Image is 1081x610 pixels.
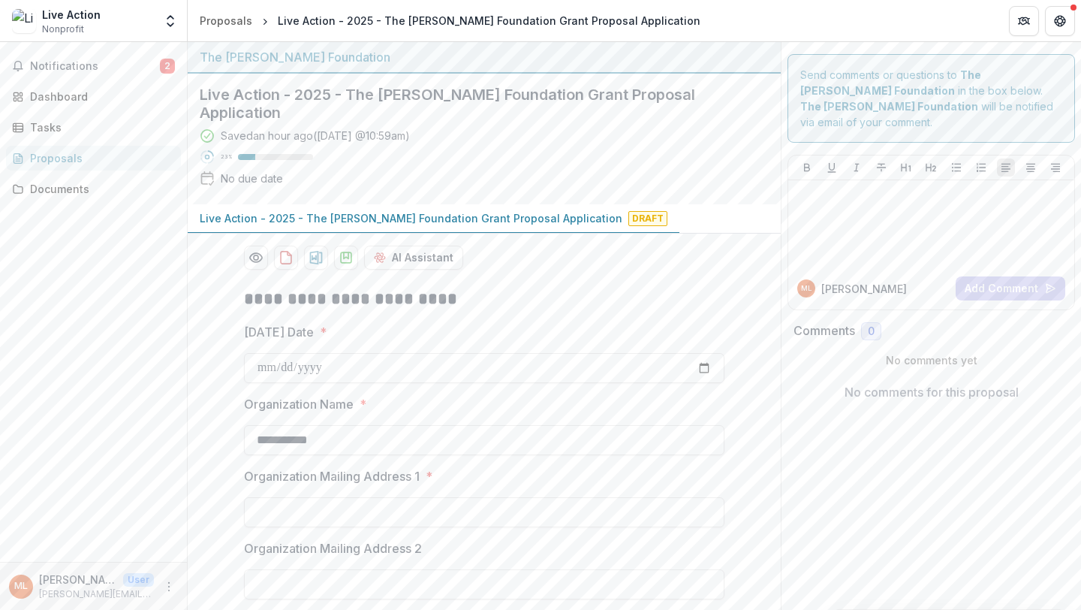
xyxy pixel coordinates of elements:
button: Heading 2 [922,159,940,177]
button: download-proposal [274,246,298,270]
span: 0 [868,325,875,338]
button: Underline [823,159,841,177]
button: Open entity switcher [160,6,181,36]
button: Get Help [1045,6,1075,36]
button: Align Right [1046,159,1064,177]
div: Send comments or questions to in the box below. will be notified via email of your comment. [787,54,1075,143]
button: download-proposal [304,246,328,270]
nav: breadcrumb [194,10,706,32]
button: Ordered List [972,159,990,177]
span: 2 [160,59,175,74]
h2: Comments [793,324,855,338]
p: Organization Name [244,395,354,413]
a: Proposals [194,10,258,32]
button: Preview 7fe5fb30-a008-4c76-a98a-bf55e2f41507-0.pdf [244,246,268,270]
button: Align Center [1022,159,1040,177]
button: Partners [1009,6,1039,36]
div: The [PERSON_NAME] Foundation [200,48,769,66]
button: Italicize [848,159,866,177]
p: User [123,573,154,587]
div: Tasks [30,119,169,135]
span: Draft [628,211,667,226]
button: Bullet List [947,159,965,177]
div: Saved an hour ago ( [DATE] @ 10:59am ) [221,128,410,143]
button: Strike [872,159,890,177]
div: Proposals [200,13,252,29]
p: Live Action - 2025 - The [PERSON_NAME] Foundation Grant Proposal Application [200,210,622,226]
p: No comments yet [793,352,1069,368]
p: Organization Mailing Address 2 [244,539,422,557]
a: Dashboard [6,84,181,109]
div: Live Action - 2025 - The [PERSON_NAME] Foundation Grant Proposal Application [278,13,700,29]
p: [PERSON_NAME] [821,281,907,297]
span: Nonprofit [42,23,84,36]
p: [PERSON_NAME] [39,572,117,587]
div: Live Action [42,7,101,23]
a: Documents [6,177,181,201]
a: Tasks [6,115,181,140]
button: Heading 1 [897,159,915,177]
a: Proposals [6,146,181,171]
div: Dashboard [30,89,169,104]
button: Bold [798,159,816,177]
img: Live Action [12,9,36,33]
p: No comments for this proposal [845,383,1019,401]
span: Notifications [30,60,160,73]
div: Mauricio Leone [801,285,812,292]
p: [DATE] Date [244,323,314,341]
button: download-proposal [334,246,358,270]
button: Align Left [997,159,1015,177]
div: Mauricio Leone [14,581,28,591]
strong: The [PERSON_NAME] Foundation [800,100,978,113]
div: Proposals [30,150,169,166]
button: More [160,578,178,596]
button: Add Comment [956,276,1065,300]
p: 23 % [221,152,232,162]
button: AI Assistant [364,246,463,270]
h2: Live Action - 2025 - The [PERSON_NAME] Foundation Grant Proposal Application [200,86,745,122]
p: Organization Mailing Address 1 [244,467,420,485]
button: Notifications2 [6,54,181,78]
div: Documents [30,181,169,197]
div: No due date [221,171,283,186]
p: [PERSON_NAME][EMAIL_ADDRESS][DOMAIN_NAME] [39,587,154,601]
